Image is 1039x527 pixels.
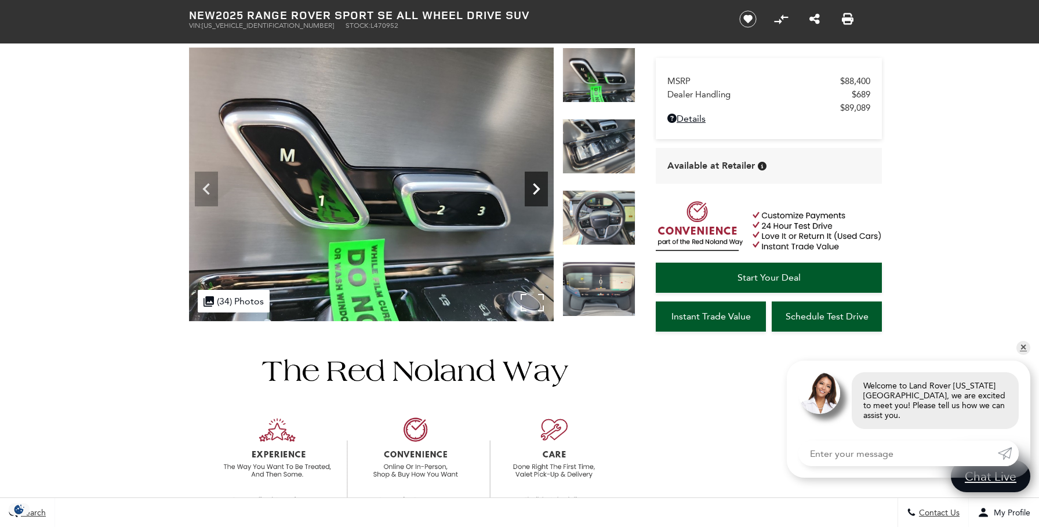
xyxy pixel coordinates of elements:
[189,21,202,30] span: VIN:
[562,119,635,174] img: New 2025 Eiger Grey LAND ROVER SE image 18
[798,441,998,466] input: Enter your message
[840,76,870,86] span: $88,400
[772,301,882,332] a: Schedule Test Drive
[656,263,882,293] a: Start Your Deal
[989,508,1030,518] span: My Profile
[798,372,840,414] img: Agent profile photo
[189,7,216,23] strong: New
[735,10,761,28] button: Save vehicle
[370,21,398,30] span: L470952
[809,12,820,26] a: Share this New 2025 Range Rover Sport SE All Wheel Drive SUV
[667,113,870,124] a: Details
[667,159,755,172] span: Available at Retailer
[562,261,635,317] img: New 2025 Eiger Grey LAND ROVER SE image 20
[671,311,751,322] span: Instant Trade Value
[786,311,869,322] span: Schedule Test Drive
[6,503,32,515] img: Opt-Out Icon
[6,503,32,515] section: Click to Open Cookie Consent Modal
[852,89,870,100] span: $689
[195,172,218,206] div: Previous
[656,337,882,520] iframe: YouTube video player
[998,441,1019,466] a: Submit
[562,48,635,103] img: New 2025 Eiger Grey LAND ROVER SE image 17
[202,21,334,30] span: [US_VEHICLE_IDENTIFICATION_NUMBER]
[916,508,960,518] span: Contact Us
[667,76,840,86] span: MSRP
[189,9,720,21] h1: 2025 Range Rover Sport SE All Wheel Drive SUV
[840,103,870,113] span: $89,089
[842,12,853,26] a: Print this New 2025 Range Rover Sport SE All Wheel Drive SUV
[758,162,766,170] div: Vehicle is in stock and ready for immediate delivery. Due to demand, availability is subject to c...
[738,272,801,283] span: Start Your Deal
[667,89,870,100] a: Dealer Handling $689
[189,48,554,321] img: New 2025 Eiger Grey LAND ROVER SE image 17
[969,498,1039,527] button: Open user profile menu
[346,21,370,30] span: Stock:
[198,290,270,312] div: (34) Photos
[525,172,548,206] div: Next
[772,10,790,28] button: Compare vehicle
[667,89,852,100] span: Dealer Handling
[562,190,635,245] img: New 2025 Eiger Grey LAND ROVER SE image 19
[656,301,766,332] a: Instant Trade Value
[667,103,870,113] a: $89,089
[852,372,1019,429] div: Welcome to Land Rover [US_STATE][GEOGRAPHIC_DATA], we are excited to meet you! Please tell us how...
[667,76,870,86] a: MSRP $88,400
